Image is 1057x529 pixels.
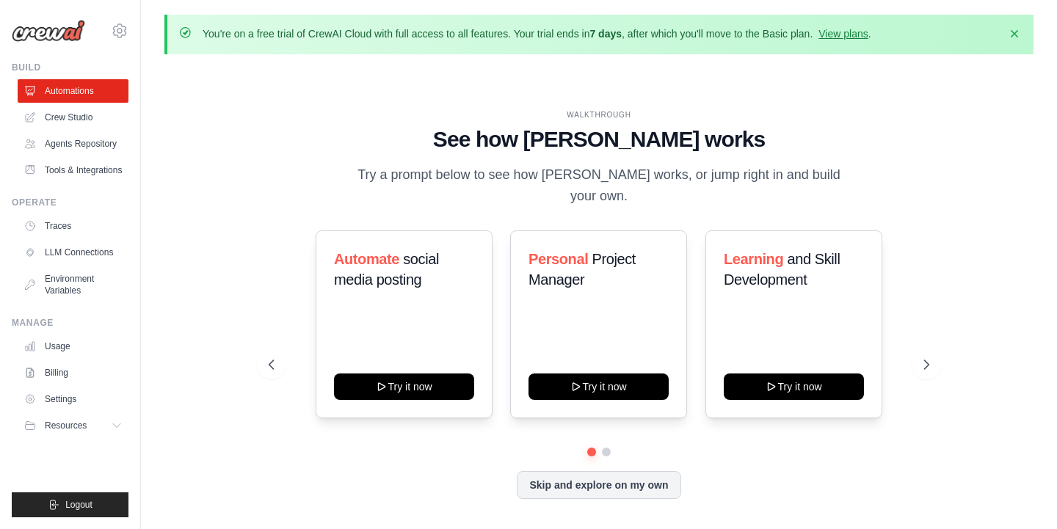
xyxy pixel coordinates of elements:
[12,197,128,208] div: Operate
[65,499,92,511] span: Logout
[12,492,128,517] button: Logout
[352,164,846,208] p: Try a prompt below to see how [PERSON_NAME] works, or jump right in and build your own.
[517,471,680,499] button: Skip and explore on my own
[724,251,783,267] span: Learning
[18,267,128,302] a: Environment Variables
[18,79,128,103] a: Automations
[18,241,128,264] a: LLM Connections
[334,373,474,400] button: Try it now
[724,373,864,400] button: Try it now
[528,373,669,400] button: Try it now
[18,214,128,238] a: Traces
[269,126,929,153] h1: See how [PERSON_NAME] works
[724,251,840,288] span: and Skill Development
[18,158,128,182] a: Tools & Integrations
[18,361,128,384] a: Billing
[18,106,128,129] a: Crew Studio
[12,62,128,73] div: Build
[528,251,588,267] span: Personal
[18,387,128,411] a: Settings
[18,132,128,156] a: Agents Repository
[203,26,871,41] p: You're on a free trial of CrewAI Cloud with full access to all features. Your trial ends in , aft...
[45,420,87,431] span: Resources
[269,109,929,120] div: WALKTHROUGH
[334,251,399,267] span: Automate
[818,28,868,40] a: View plans
[18,414,128,437] button: Resources
[18,335,128,358] a: Usage
[12,20,85,42] img: Logo
[12,317,128,329] div: Manage
[589,28,622,40] strong: 7 days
